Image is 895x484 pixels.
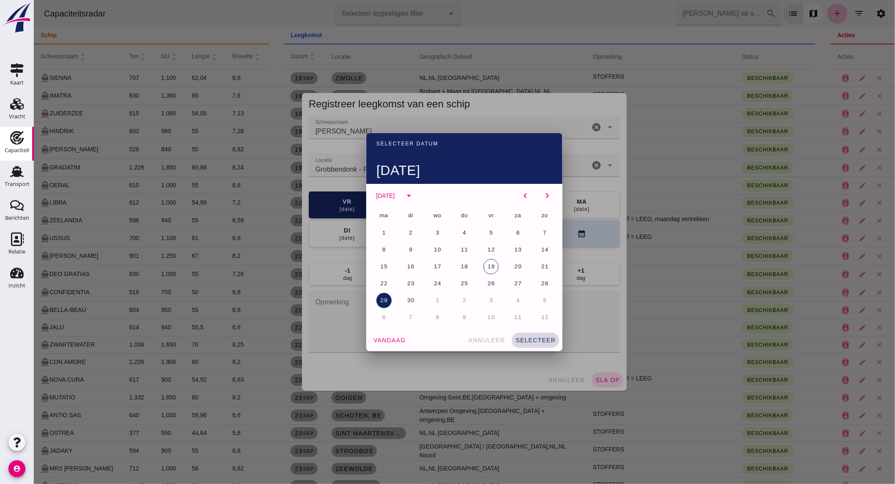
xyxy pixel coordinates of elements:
span: 7 [509,230,513,236]
button: 26 [450,276,465,291]
button: 24 [396,276,412,291]
button: vandaag [336,333,375,348]
span: 8 [348,246,352,253]
span: 1 [402,297,406,304]
div: ma [342,208,359,224]
button: annuleer [431,333,475,348]
span: 25 [427,280,435,287]
div: Transport [5,181,30,187]
i: account_circle [8,460,25,477]
span: 8 [402,314,406,320]
i: chevron_right [508,191,519,201]
span: 5 [455,230,459,236]
button: 10 [450,310,465,325]
button: 12 [503,310,519,325]
button: 11 [477,310,492,325]
div: Kaart [10,80,24,85]
button: 4 [477,293,492,308]
span: 6 [482,230,486,236]
button: 13 [477,242,492,257]
button: 1 [343,225,358,241]
span: 10 [400,246,408,253]
div: Berichten [5,215,29,221]
span: 23 [373,280,381,287]
span: 6 [348,314,352,320]
div: [DATE] [343,162,524,179]
span: 2 [428,297,433,304]
button: 30 [369,293,384,308]
span: 14 [507,246,515,253]
button: 7 [503,225,519,241]
span: 7 [375,314,379,320]
div: do [422,208,439,224]
img: logo-small.a267ee39.svg [2,2,32,33]
button: 16 [369,259,384,274]
span: selecteer [481,337,522,344]
i: chevron_left [486,191,497,201]
button: 27 [477,276,492,291]
span: 10 [453,314,461,320]
span: 29 [346,297,354,304]
div: wo [395,208,412,224]
span: 3 [455,297,459,304]
div: Relatie [8,249,25,254]
button: 8 [396,310,412,325]
span: 2 [375,230,379,236]
span: 17 [400,263,408,270]
button: selecteer [478,333,525,348]
button: 6 [343,310,358,325]
button: 28 [503,276,519,291]
span: 3 [402,230,406,236]
span: [DATE] [342,192,361,199]
button: 22 [343,276,358,291]
span: 12 [507,314,515,320]
button: 8 [343,242,358,257]
button: 14 [503,242,519,257]
button: 9 [423,310,438,325]
span: 26 [453,280,461,287]
div: Vracht [9,114,25,119]
div: zo [502,208,519,224]
span: 15 [346,263,354,270]
span: vandaag [339,337,372,344]
span: 11 [427,246,435,253]
div: Selecteer datum [343,140,404,148]
button: 3 [450,293,465,308]
button: 9 [369,242,384,257]
button: 11 [423,242,438,257]
div: di [368,208,385,224]
button: 2 [423,293,438,308]
button: 3 [396,225,412,241]
div: Capaciteit [5,148,30,153]
div: vr [449,208,466,224]
button: [DATE] [335,188,368,203]
span: 16 [373,263,381,270]
button: 23 [369,276,384,291]
button: 20 [477,259,492,274]
span: 11 [480,314,488,320]
span: 28 [507,280,515,287]
span: 13 [480,246,488,253]
button: 4 [423,225,438,241]
button: 19 [450,259,465,274]
button: 18 [423,259,438,274]
button: 17 [396,259,412,274]
span: 9 [375,246,379,253]
span: 5 [509,297,513,304]
button: 6 [477,225,492,241]
button: 29 [343,293,358,308]
button: 12 [450,242,465,257]
span: 19 [453,263,461,270]
span: 27 [480,280,488,287]
button: 15 [343,259,358,274]
button: 10 [396,242,412,257]
span: 1 [348,230,352,236]
span: 30 [373,297,381,304]
span: annuleer [434,337,472,344]
i: arrow_drop_down [370,191,380,201]
button: 5 [503,293,519,308]
span: 20 [480,263,488,270]
div: Inzicht [8,283,25,288]
button: 2 [369,225,384,241]
span: 21 [507,263,515,270]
